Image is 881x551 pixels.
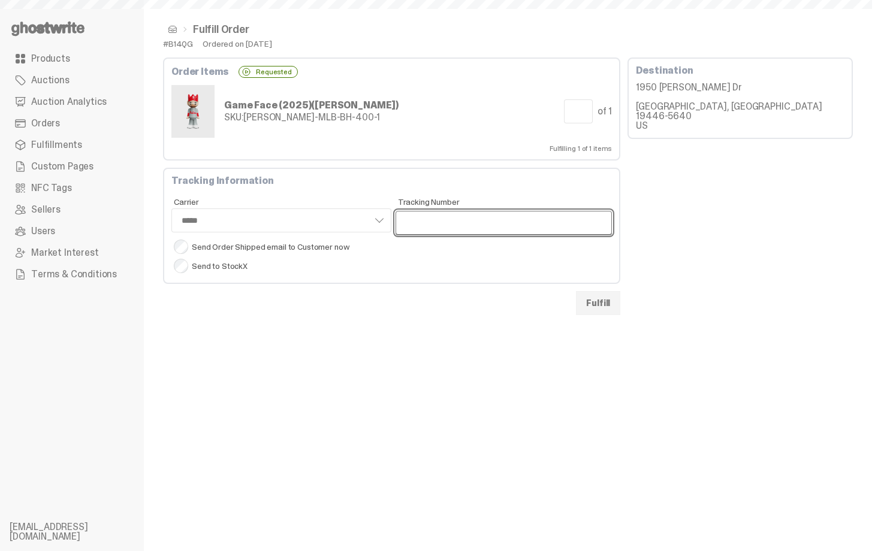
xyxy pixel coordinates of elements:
img: 01-ghostwrite-mlb-game-face-hero-harper-front.png [174,87,212,135]
div: Ordered on [DATE] [203,40,272,48]
div: Requested [239,66,298,78]
select: Carrier [171,208,391,232]
div: [PERSON_NAME]-MLB-BH-400-1 [224,113,399,122]
span: Carrier [174,198,391,206]
b: Destination [636,64,693,77]
span: Terms & Conditions [31,270,117,279]
div: Fulfilling 1 of 1 items [171,145,612,152]
a: NFC Tags [10,177,134,199]
a: Fulfillments [10,134,134,156]
span: Orders [31,119,60,128]
span: Products [31,54,70,63]
div: Game Face (2025) [224,101,399,110]
span: Tracking Number [398,198,613,206]
button: Fulfill [576,291,620,315]
span: Auction Analytics [31,97,107,107]
li: [EMAIL_ADDRESS][DOMAIN_NAME] [10,522,153,541]
span: Market Interest [31,248,99,258]
a: Auctions [10,69,134,91]
span: Send Order Shipped email to Customer now [174,240,612,254]
b: Tracking Information [171,174,274,187]
a: Orders [10,113,134,134]
a: Market Interest [10,242,134,264]
span: ([PERSON_NAME]) [311,99,399,111]
div: of 1 [598,107,612,116]
li: Fulfill Order [177,24,249,35]
input: Send to StockX [174,259,188,273]
a: Users [10,220,134,242]
input: Tracking Number [396,211,613,235]
a: Products [10,48,134,69]
span: NFC Tags [31,183,72,193]
span: Sellers [31,205,61,214]
b: Order Items [171,67,229,77]
input: Send Order Shipped email to Customer now [174,240,188,254]
a: Terms & Conditions [10,264,134,285]
span: Auctions [31,75,70,85]
span: SKU: [224,111,243,123]
div: #B14QG [163,40,193,48]
span: Custom Pages [31,162,93,171]
div: 1950 [PERSON_NAME] Dr [GEOGRAPHIC_DATA], [GEOGRAPHIC_DATA] 19446-5640 US [636,83,844,131]
a: Auction Analytics [10,91,134,113]
span: Send to StockX [174,259,612,273]
span: Users [31,226,55,236]
a: Sellers [10,199,134,220]
a: Custom Pages [10,156,134,177]
span: Fulfillments [31,140,82,150]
